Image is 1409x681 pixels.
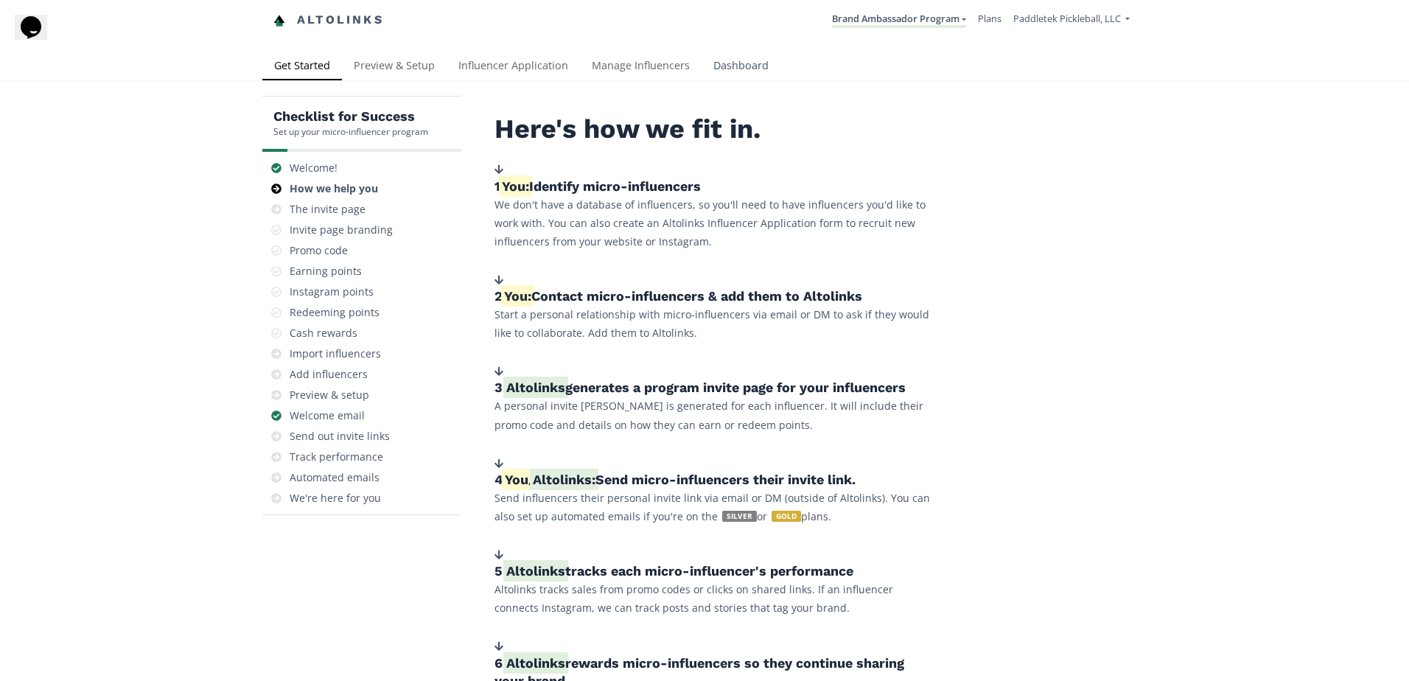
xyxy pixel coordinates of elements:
[494,489,937,525] p: Send influencers their personal invite link via email or DM (outside of Altolinks). You can also ...
[290,429,390,444] div: Send out invite links
[273,125,428,138] div: Set up your micro-influencer program
[290,264,362,279] div: Earning points
[767,509,801,523] a: GOLD
[273,15,285,27] img: favicon-32x32.png
[290,284,374,299] div: Instagram points
[722,511,757,522] span: SILVER
[494,562,937,580] h5: 5. tracks each micro-influencer's performance
[505,472,528,487] span: You
[290,367,368,382] div: Add influencers
[506,563,565,579] span: Altolinks
[494,580,937,617] p: Altolinks tracks sales from promo codes or clicks on shared links. If an influencer connects Inst...
[533,472,595,487] span: Altolinks:
[494,305,937,342] p: Start a personal relationship with micro-influencers via email or DM to ask if they would like to...
[290,388,369,402] div: Preview & setup
[1013,12,1121,25] span: Paddletek Pickleball, LLC
[494,178,937,195] h5: 1. Identify micro-influencers
[494,397,937,433] p: A personal invite [PERSON_NAME] is generated for each influencer. It will include their promo cod...
[15,15,62,59] iframe: chat widget
[290,243,348,258] div: Promo code
[290,181,378,196] div: How we help you
[494,379,937,397] h5: 3. generates a program invite page for your influencers
[290,223,393,237] div: Invite page branding
[702,52,780,82] a: Dashboard
[494,195,937,251] p: We don't have a database of influencers, so you'll need to have influencers you'd like to work wi...
[290,491,381,506] div: We're here for you
[290,161,338,175] div: Welcome!
[772,511,801,522] span: GOLD
[506,655,565,671] span: Altolinks
[494,114,937,144] h2: Here's how we fit in.
[718,509,757,523] a: SILVER
[290,305,380,320] div: Redeeming points
[494,471,937,489] h5: 4. / Send micro-influencers their invite link.
[290,450,383,464] div: Track performance
[290,202,366,217] div: The invite page
[447,52,580,82] a: Influencer Application
[502,178,529,194] span: You:
[580,52,702,82] a: Manage Influencers
[832,12,966,28] a: Brand Ambassador Program
[290,470,380,485] div: Automated emails
[290,326,357,340] div: Cash rewards
[1013,12,1130,29] a: Paddletek Pickleball, LLC
[290,408,365,423] div: Welcome email
[342,52,447,82] a: Preview & Setup
[978,12,1001,25] a: Plans
[273,108,428,125] h5: Checklist for Success
[290,346,381,361] div: Import influencers
[494,287,937,305] h5: 2. Contact micro-influencers & add them to Altolinks
[262,52,342,82] a: Get Started
[504,288,531,304] span: You:
[273,8,384,32] a: Altolinks
[506,380,565,395] span: Altolinks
